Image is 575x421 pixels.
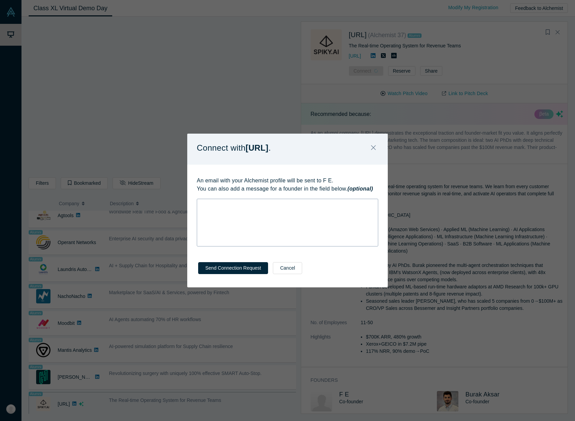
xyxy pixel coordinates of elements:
div: rdw-wrapper [197,199,378,246]
button: Send Connection Request [198,262,268,274]
button: Cancel [273,262,302,274]
strong: (optional) [348,186,373,192]
p: An email with your Alchemist profile will be sent to F E. You can also add a message for a founde... [197,177,378,193]
p: Connect with . [197,141,271,155]
div: rdw-editor [202,201,374,208]
strong: [URL] [246,143,268,152]
button: Close [366,141,381,155]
